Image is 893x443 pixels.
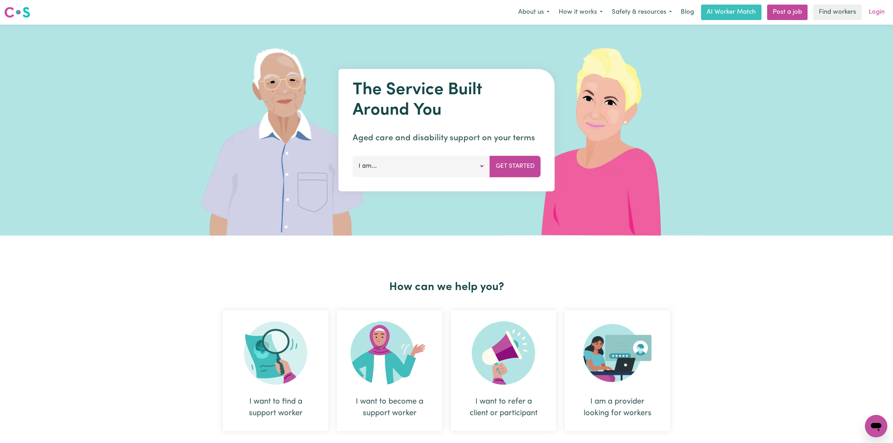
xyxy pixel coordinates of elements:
iframe: Button to launch messaging window [865,415,887,437]
div: I want to refer a client or participant [451,310,556,431]
button: Safety & resources [607,5,676,20]
img: Search [244,321,307,385]
div: I want to refer a client or participant [468,396,539,419]
div: I am a provider looking for workers [582,396,653,419]
img: Become Worker [351,321,429,385]
img: Careseekers logo [4,6,30,19]
h2: How can we help you? [219,281,674,294]
button: How it works [554,5,607,20]
a: Post a job [767,5,808,20]
button: Get Started [490,156,541,177]
a: AI Worker Match [701,5,762,20]
a: Blog [676,5,698,20]
a: Find workers [813,5,862,20]
p: Aged care and disability support on your terms [353,132,541,145]
a: Login [865,5,889,20]
button: About us [514,5,554,20]
h1: The Service Built Around You [353,80,541,121]
div: I want to find a support worker [223,310,328,431]
button: I am... [353,156,490,177]
div: I want to find a support worker [240,396,311,419]
div: I want to become a support worker [354,396,425,419]
div: I want to become a support worker [337,310,442,431]
img: Provider [583,321,651,385]
img: Refer [472,321,535,385]
div: I am a provider looking for workers [565,310,670,431]
a: Careseekers logo [4,4,30,20]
